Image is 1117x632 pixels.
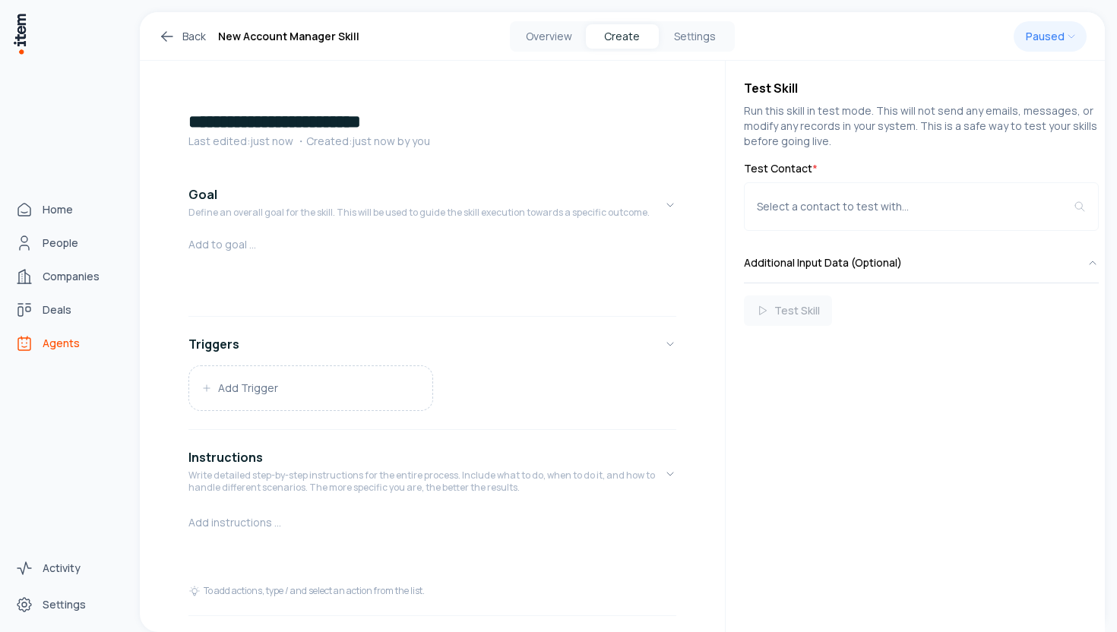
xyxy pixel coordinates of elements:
[9,261,125,292] a: Companies
[9,328,125,359] a: Agents
[188,173,676,237] button: GoalDefine an overall goal for the skill. This will be used to guide the skill execution towards ...
[9,194,125,225] a: Home
[744,79,1099,97] h4: Test Skill
[9,553,125,583] a: Activity
[188,585,425,597] div: To add actions, type / and select an action from the list.
[188,323,676,365] button: Triggers
[12,12,27,55] img: Item Brain Logo
[43,597,86,612] span: Settings
[43,235,78,251] span: People
[659,24,732,49] button: Settings
[158,27,206,46] a: Back
[9,228,125,258] a: People
[188,237,676,310] div: GoalDefine an overall goal for the skill. This will be used to guide the skill execution towards ...
[188,469,664,494] p: Write detailed step-by-step instructions for the entire process. Include what to do, when to do i...
[218,27,359,46] h1: New Account Manager Skill
[188,512,676,609] div: InstructionsWrite detailed step-by-step instructions for the entire process. Include what to do, ...
[188,365,676,423] div: Triggers
[43,336,80,351] span: Agents
[744,103,1099,149] p: Run this skill in test mode. This will not send any emails, messages, or modify any records in yo...
[9,589,125,620] a: Settings
[513,24,586,49] button: Overview
[188,335,239,353] h4: Triggers
[757,199,1074,214] div: Select a contact to test with...
[43,202,73,217] span: Home
[188,436,676,512] button: InstructionsWrite detailed step-by-step instructions for the entire process. Include what to do, ...
[188,134,676,149] p: Last edited: just now ・Created: just now by you
[586,24,659,49] button: Create
[43,302,71,318] span: Deals
[189,366,432,410] button: Add Trigger
[744,161,1099,176] label: Test Contact
[43,269,100,284] span: Companies
[188,448,263,466] h4: Instructions
[43,561,81,576] span: Activity
[188,207,650,219] p: Define an overall goal for the skill. This will be used to guide the skill execution towards a sp...
[744,243,1099,283] button: Additional Input Data (Optional)
[9,295,125,325] a: Deals
[188,185,217,204] h4: Goal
